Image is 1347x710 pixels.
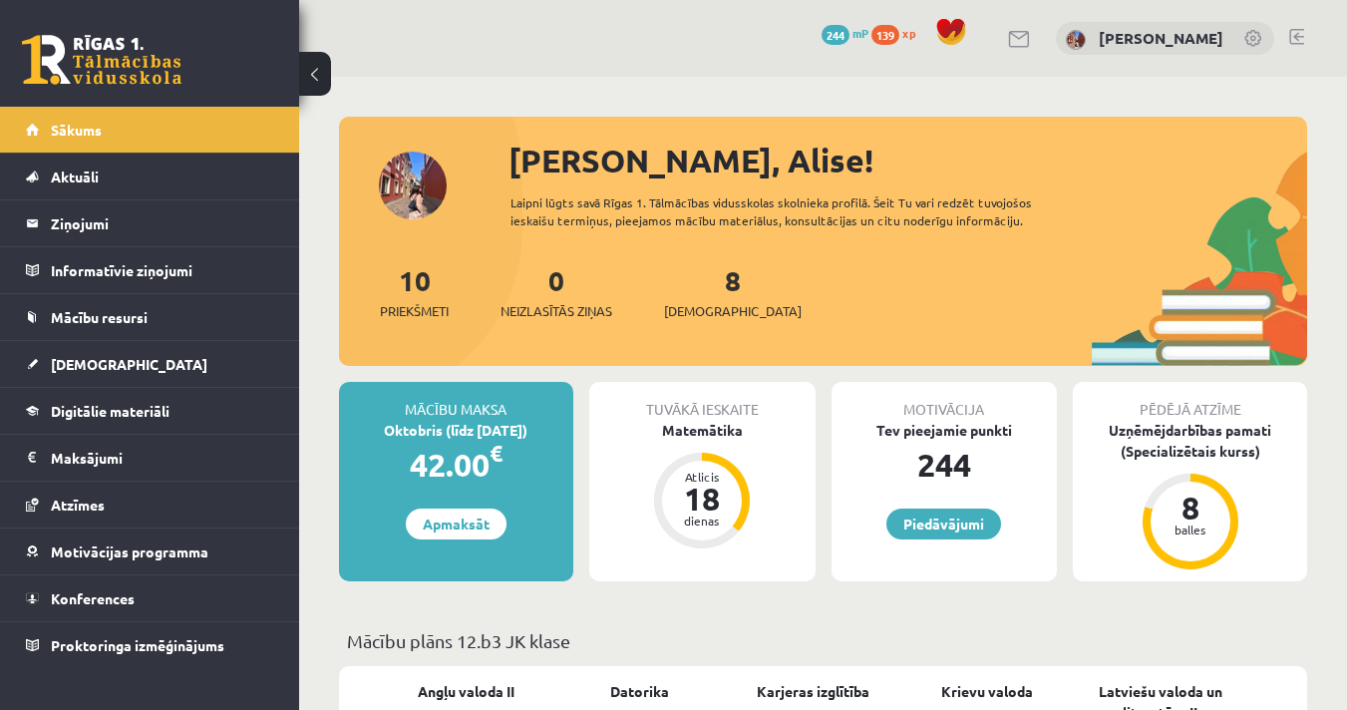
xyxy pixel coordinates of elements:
[822,25,849,45] span: 244
[1161,524,1220,535] div: balles
[832,441,1058,489] div: 244
[672,471,732,483] div: Atlicis
[380,301,449,321] span: Priekšmeti
[51,636,224,654] span: Proktoringa izmēģinājums
[610,681,669,702] a: Datorika
[339,441,573,489] div: 42.00
[51,308,148,326] span: Mācību resursi
[501,262,612,321] a: 0Neizlasītās ziņas
[589,420,816,551] a: Matemātika Atlicis 18 dienas
[757,681,869,702] a: Karjeras izglītība
[380,262,449,321] a: 10Priekšmeti
[51,200,274,246] legend: Ziņojumi
[902,25,915,41] span: xp
[1066,30,1086,50] img: Alise Veženkova
[1073,420,1307,572] a: Uzņēmējdarbības pamati (Specializētais kurss) 8 balles
[51,402,169,420] span: Digitālie materiāli
[589,382,816,420] div: Tuvākā ieskaite
[406,509,506,539] a: Apmaksāt
[418,681,514,702] a: Angļu valoda II
[26,294,274,340] a: Mācību resursi
[508,137,1307,184] div: [PERSON_NAME], Alise!
[26,247,274,293] a: Informatīvie ziņojumi
[1073,420,1307,462] div: Uzņēmējdarbības pamati (Specializētais kurss)
[832,420,1058,441] div: Tev pieejamie punkti
[664,262,802,321] a: 8[DEMOGRAPHIC_DATA]
[51,168,99,185] span: Aktuāli
[51,542,208,560] span: Motivācijas programma
[26,435,274,481] a: Maksājumi
[822,25,868,41] a: 244 mP
[347,627,1299,654] p: Mācību plāns 12.b3 JK klase
[672,483,732,515] div: 18
[26,154,274,199] a: Aktuāli
[941,681,1033,702] a: Krievu valoda
[339,382,573,420] div: Mācību maksa
[26,575,274,621] a: Konferences
[1099,28,1223,48] a: [PERSON_NAME]
[22,35,181,85] a: Rīgas 1. Tālmācības vidusskola
[501,301,612,321] span: Neizlasītās ziņas
[1073,382,1307,420] div: Pēdējā atzīme
[51,121,102,139] span: Sākums
[672,515,732,527] div: dienas
[832,382,1058,420] div: Motivācija
[339,420,573,441] div: Oktobris (līdz [DATE])
[26,622,274,668] a: Proktoringa izmēģinājums
[26,482,274,528] a: Atzīmes
[510,193,1092,229] div: Laipni lūgts savā Rīgas 1. Tālmācības vidusskolas skolnieka profilā. Šeit Tu vari redzēt tuvojošo...
[26,107,274,153] a: Sākums
[871,25,899,45] span: 139
[490,439,503,468] span: €
[51,496,105,514] span: Atzīmes
[871,25,925,41] a: 139 xp
[664,301,802,321] span: [DEMOGRAPHIC_DATA]
[1161,492,1220,524] div: 8
[51,589,135,607] span: Konferences
[26,200,274,246] a: Ziņojumi
[26,341,274,387] a: [DEMOGRAPHIC_DATA]
[51,435,274,481] legend: Maksājumi
[51,355,207,373] span: [DEMOGRAPHIC_DATA]
[26,388,274,434] a: Digitālie materiāli
[589,420,816,441] div: Matemātika
[852,25,868,41] span: mP
[886,509,1001,539] a: Piedāvājumi
[26,529,274,574] a: Motivācijas programma
[51,247,274,293] legend: Informatīvie ziņojumi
